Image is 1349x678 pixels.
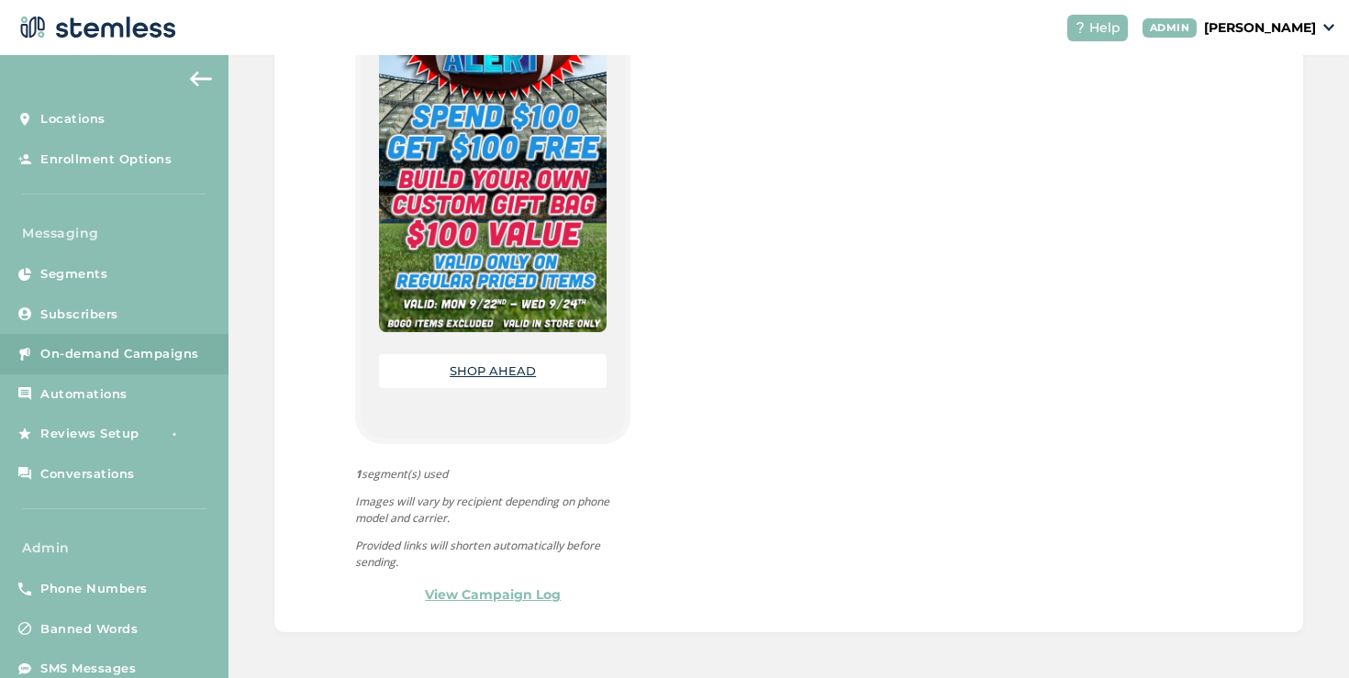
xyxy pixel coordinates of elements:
[1204,18,1316,38] p: [PERSON_NAME]
[153,416,190,452] img: glitter-stars-b7820f95.gif
[40,306,118,324] span: Subscribers
[15,9,176,46] img: logo-dark-0685b13c.svg
[40,620,138,639] span: Banned Words
[40,580,148,598] span: Phone Numbers
[40,150,172,169] span: Enrollment Options
[40,265,107,283] span: Segments
[40,465,135,483] span: Conversations
[40,660,136,678] span: SMS Messages
[1143,18,1198,38] div: ADMIN
[40,345,199,363] span: On-demand Campaigns
[1075,22,1086,33] img: icon-help-white-03924b79.svg
[40,385,128,404] span: Automations
[40,425,139,443] span: Reviews Setup
[40,110,106,128] span: Locations
[1089,18,1120,38] span: Help
[190,72,212,86] img: icon-arrow-back-accent-c549486e.svg
[1257,590,1349,678] iframe: Chat Widget
[355,538,630,571] p: Provided links will shorten automatically before sending.
[425,585,561,605] a: View Campaign Log
[355,494,630,527] p: Images will vary by recipient depending on phone model and carrier.
[1323,24,1334,31] img: icon_down-arrow-small-66adaf34.svg
[450,363,536,378] a: SHOP AHEAD
[355,466,362,482] strong: 1
[355,466,630,483] span: segment(s) used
